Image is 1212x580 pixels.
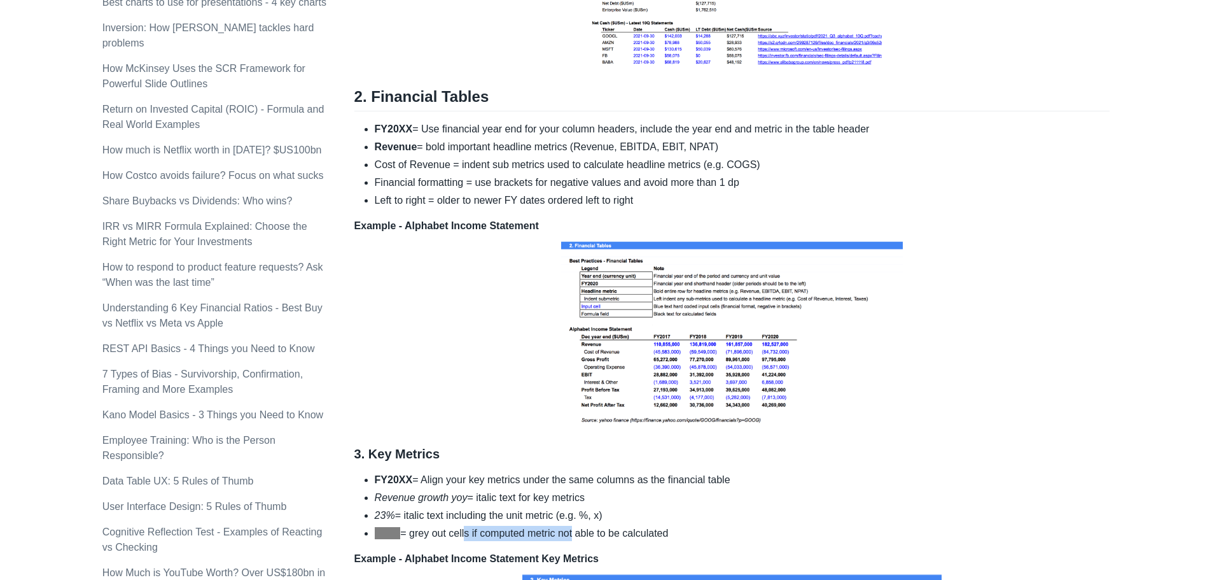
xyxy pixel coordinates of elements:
[375,122,1110,137] li: = Use financial year end for your column headers, include the year end and metric in the table he...
[102,221,307,247] a: IRR vs MIRR Formula Explained: Choose the Right Metric for Your Investments
[102,262,323,288] a: How to respond to product feature requests? Ask “When was the last time”
[375,490,1110,506] li: = italic text for key metrics
[375,472,1110,488] li: = Align your key metrics under the same columns as the financial table
[102,145,322,155] a: How much is Netflix worth in [DATE]? $US100bn
[375,510,395,521] em: 23%
[102,302,323,329] a: Understanding 6 Key Financial Ratios - Best Buy vs Netflix vs Meta vs Apple
[375,157,1110,173] li: Cost of Revenue = indent sub metrics used to calculate headline metrics (e.g. COGS)
[102,195,293,206] a: Share Buybacks vs Dividends: Who wins?
[102,63,305,89] a: How McKinsey Uses the SCR Framework for Powerful Slide Outlines
[375,508,1110,523] li: = italic text including the unit metric (e.g. %, x)
[102,435,275,461] a: Employee Training: Who is the Person Responsible?
[102,343,315,354] a: REST API Basics - 4 Things you Need to Know
[375,474,413,485] strong: FY20XX
[375,526,1110,541] li: = grey out cells if computed metric not able to be calculated
[375,124,413,134] strong: FY20XX
[102,22,314,48] a: Inversion: How [PERSON_NAME] tackles hard problems
[354,553,599,564] strong: Example - Alphabet Income Statement Key Metrics
[102,369,303,395] a: 7 Types of Bias - Survivorship, Confirmation, Framing and More Examples
[354,446,1110,462] h3: 3. Key Metrics
[375,527,401,539] span: Grey
[375,193,1110,208] li: Left to right = older to newer FY dates ordered left to right
[558,234,907,431] img: TABLE
[102,170,324,181] a: How Costco avoids failure? Focus on what sucks
[102,104,324,130] a: Return on Invested Capital (ROIC) - Formula and Real World Examples
[102,501,287,512] a: User Interface Design: 5 Rules of Thumb
[102,409,323,420] a: Kano Model Basics - 3 Things you Need to Know
[102,476,254,486] a: Data Table UX: 5 Rules of Thumb
[102,527,323,553] a: Cognitive Reflection Test - Examples of Reacting vs Checking
[375,139,1110,155] li: = bold important headline metrics (Revenue, EBITDA, EBIT, NPAT)
[354,87,1110,111] h2: 2. Financial Tables
[375,141,417,152] strong: Revenue
[375,175,1110,190] li: Financial formatting = use brackets for negative values and avoid more than 1 dp
[375,492,468,503] em: Revenue growth yoy
[354,220,539,231] strong: Example - Alphabet Income Statement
